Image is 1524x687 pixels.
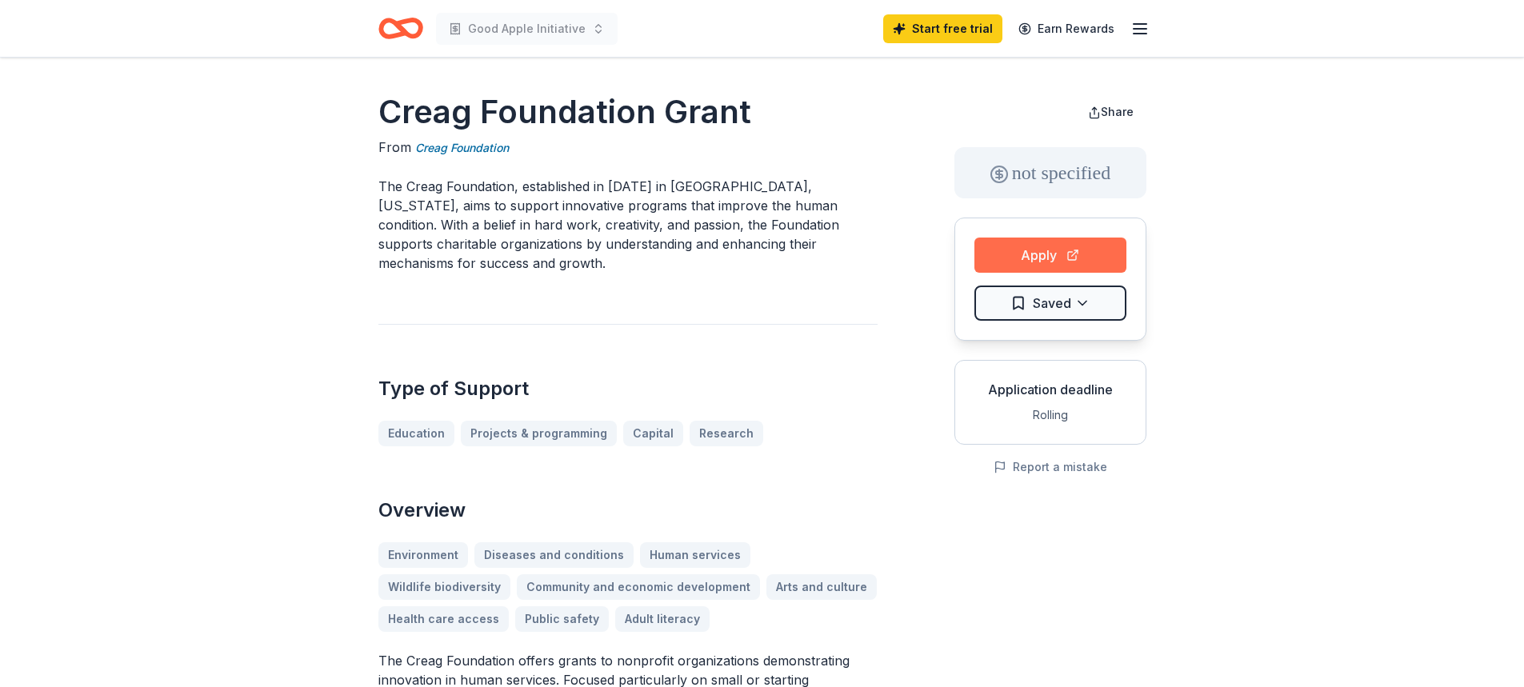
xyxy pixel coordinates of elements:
a: Education [378,421,454,446]
div: Application deadline [968,380,1133,399]
div: From [378,138,878,158]
a: Creag Foundation [415,138,509,158]
span: Good Apple Initiative [468,19,586,38]
h2: Type of Support [378,376,878,401]
a: Research [690,421,763,446]
div: Rolling [968,405,1133,425]
button: Share [1075,96,1146,128]
a: Projects & programming [461,421,617,446]
a: Capital [623,421,683,446]
div: not specified [954,147,1146,198]
a: Start free trial [883,14,1002,43]
a: Earn Rewards [1009,14,1124,43]
button: Good Apple Initiative [436,13,618,45]
span: Share [1101,105,1134,118]
button: Saved [974,286,1126,321]
p: The Creag Foundation, established in [DATE] in [GEOGRAPHIC_DATA], [US_STATE], aims to support inn... [378,177,878,273]
button: Report a mistake [994,457,1107,477]
button: Apply [974,238,1126,273]
a: Home [378,10,423,47]
span: Saved [1033,293,1071,314]
h1: Creag Foundation Grant [378,90,878,134]
h2: Overview [378,497,878,523]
